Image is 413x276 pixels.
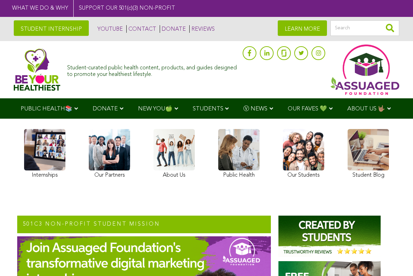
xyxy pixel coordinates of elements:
[17,216,271,234] h2: 501c3 NON-PROFIT STUDENT MISSION
[278,216,381,257] img: Assuaged-Foundation-Student-Internship-Opportunity-Reviews-Mission-GIPHY-2
[282,50,286,57] img: glassdoor
[14,20,89,36] a: STUDENT INTERNSHIP
[96,25,123,33] a: YOUTUBE
[347,106,385,112] span: ABOUT US 🤟🏽
[126,25,156,33] a: CONTACT
[93,106,118,112] span: DONATE
[330,20,399,36] input: Search
[330,45,399,95] img: Assuaged App
[193,106,223,112] span: STUDENTS
[10,98,403,119] div: Navigation Menu
[243,106,267,112] span: Ⓥ NEWS
[379,243,413,276] iframe: Chat Widget
[67,61,239,78] div: Student-curated public health content, products, and guides designed to promote your healthiest l...
[160,25,186,33] a: DONATE
[14,48,60,91] img: Assuaged
[21,106,72,112] span: PUBLIC HEALTH📚
[278,20,327,36] a: LEARN MORE
[138,106,172,112] span: NEW YOU🍏
[288,106,327,112] span: OUR FAVES 💚
[189,25,215,33] a: REVIEWS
